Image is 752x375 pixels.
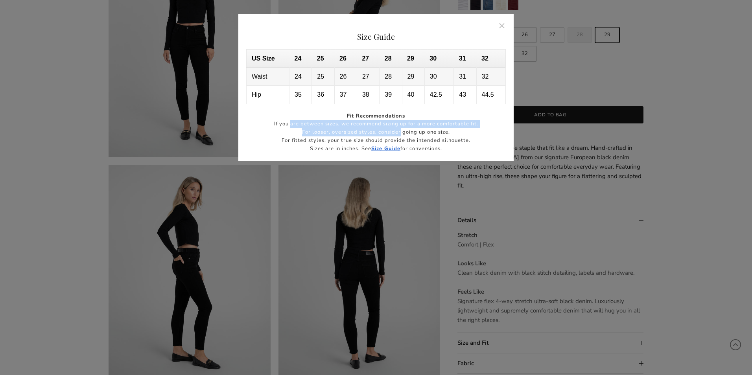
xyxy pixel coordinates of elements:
td: 31 [454,68,476,86]
th: 26 [334,50,357,68]
td: 24 [289,68,311,86]
td: 35 [289,86,311,104]
a: Size Guide [371,145,400,152]
td: 30 [424,68,453,86]
p: If you are between sizes, we recommend sizing up for a more comfortable fit. [246,120,506,128]
p: For looser, oversized styles, consider going up one size. [246,128,506,136]
td: 28 [380,68,402,86]
td: 36 [312,86,334,104]
td: 44.5 [476,86,505,104]
td: Waist [247,68,289,86]
td: 25 [312,68,334,86]
td: 39 [380,86,402,104]
td: 32 [476,68,505,86]
th: 29 [402,50,424,68]
th: 27 [357,50,379,68]
td: 38 [357,86,379,104]
th: 32 [476,50,505,68]
td: 40 [402,86,424,104]
td: 43 [454,86,476,104]
th: 25 [312,50,334,68]
td: 26 [334,68,357,86]
th: US Size [247,50,289,68]
p: Sizes are in inches. See for conversions. [246,145,506,153]
td: Hip [247,86,289,104]
td: 27 [357,68,379,86]
p: For fitted styles, your true size should provide the intended silhouette. [246,136,506,145]
button: Close [493,17,511,35]
th: 28 [380,50,402,68]
h2: Size Guide [246,32,506,41]
th: 31 [454,50,476,68]
th: 24 [289,50,311,68]
span: Fit Recommendations [347,112,405,119]
td: 42.5 [424,86,453,104]
td: 29 [402,68,424,86]
th: 30 [424,50,453,68]
td: 37 [334,86,357,104]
